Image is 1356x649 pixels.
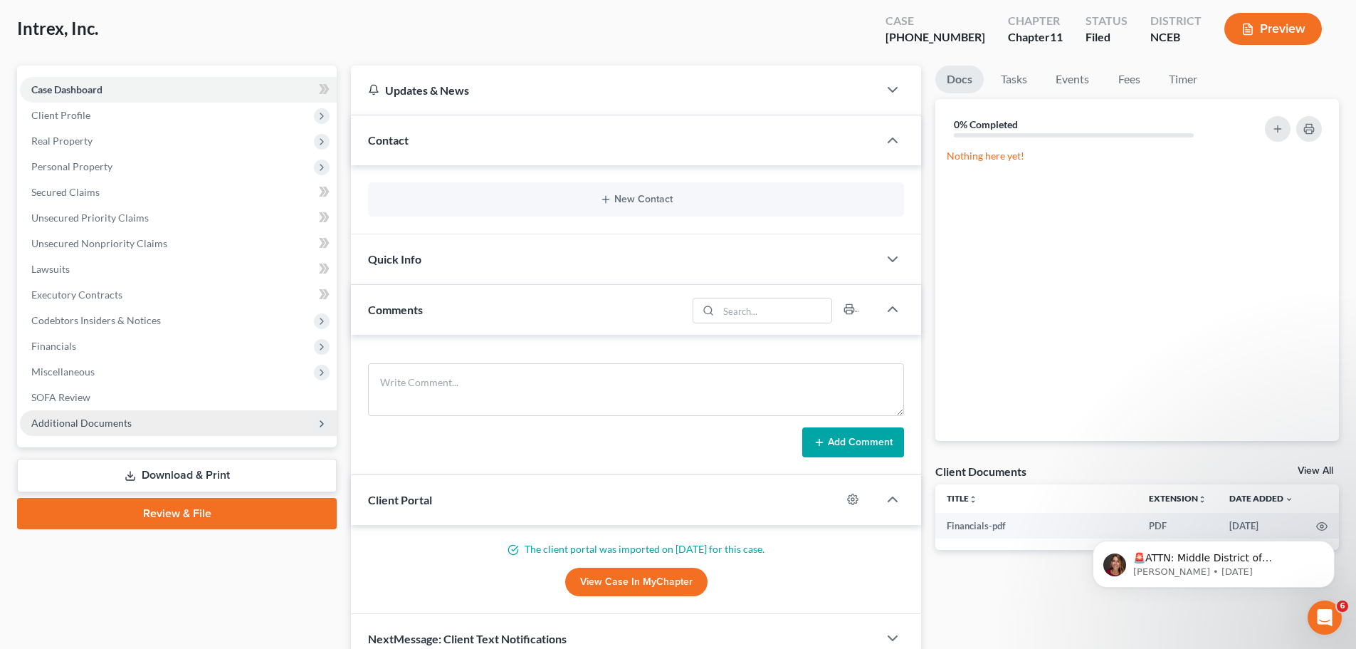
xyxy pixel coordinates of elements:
[368,632,567,645] span: NextMessage: Client Text Notifications
[1198,495,1207,504] i: unfold_more
[1337,601,1348,612] span: 6
[1044,66,1100,93] a: Events
[1106,66,1152,93] a: Fees
[935,464,1026,479] div: Client Documents
[1149,493,1207,504] a: Extensionunfold_more
[885,13,985,29] div: Case
[17,18,98,38] span: Intrex, Inc.
[368,303,423,316] span: Comments
[935,513,1137,539] td: Financials-pdf
[885,29,985,46] div: [PHONE_NUMBER]
[31,391,90,403] span: SOFA Review
[20,77,337,103] a: Case Dashboard
[1050,30,1063,43] span: 11
[31,186,100,198] span: Secured Claims
[1086,13,1128,29] div: Status
[1224,13,1322,45] button: Preview
[1308,601,1342,635] iframe: Intercom live chat
[368,252,421,266] span: Quick Info
[31,83,103,95] span: Case Dashboard
[969,495,977,504] i: unfold_more
[17,459,337,492] a: Download & Print
[31,212,149,224] span: Unsecured Priority Claims
[368,133,409,147] span: Contact
[20,205,337,231] a: Unsecured Priority Claims
[1150,29,1202,46] div: NCEB
[31,160,112,172] span: Personal Property
[31,365,95,378] span: Miscellaneous
[1229,493,1293,504] a: Date Added expand_more
[31,289,122,301] span: Executory Contracts
[1071,511,1356,611] iframe: Intercom notifications message
[31,109,90,121] span: Client Profile
[1285,495,1293,504] i: expand_more
[31,237,167,249] span: Unsecured Nonpriority Claims
[565,568,708,596] a: View Case in MyChapter
[31,314,161,326] span: Codebtors Insiders & Notices
[368,493,432,507] span: Client Portal
[368,83,861,98] div: Updates & News
[954,118,1018,130] strong: 0% Completed
[989,66,1039,93] a: Tasks
[31,417,132,429] span: Additional Documents
[1008,29,1063,46] div: Chapter
[1157,66,1209,93] a: Timer
[20,282,337,308] a: Executory Contracts
[31,135,93,147] span: Real Property
[1086,29,1128,46] div: Filed
[368,542,904,556] p: The client portal was imported on [DATE] for this case.
[20,256,337,282] a: Lawsuits
[1298,466,1333,476] a: View All
[935,66,984,93] a: Docs
[20,385,337,410] a: SOFA Review
[1008,13,1063,29] div: Chapter
[20,231,337,256] a: Unsecured Nonpriority Claims
[947,149,1328,163] p: Nothing here yet!
[20,180,337,205] a: Secured Claims
[947,493,977,504] a: Titleunfold_more
[31,340,76,352] span: Financials
[17,498,337,529] a: Review & File
[719,298,832,323] input: Search...
[1150,13,1202,29] div: District
[802,427,904,457] button: Add Comment
[379,194,893,205] button: New Contact
[31,263,70,275] span: Lawsuits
